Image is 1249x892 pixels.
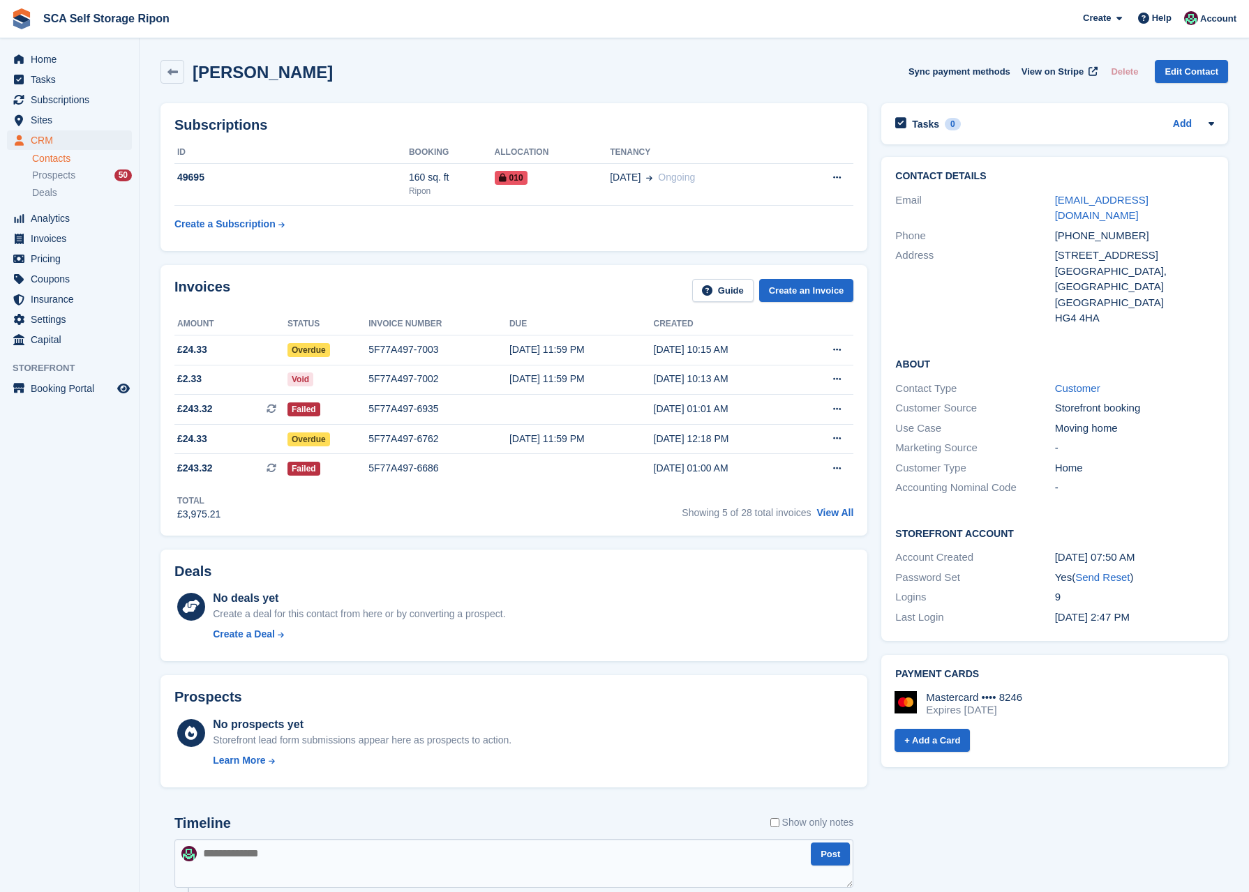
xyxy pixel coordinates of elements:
h2: Prospects [174,689,242,705]
div: [PHONE_NUMBER] [1055,228,1214,244]
div: No prospects yet [213,716,511,733]
div: Phone [895,228,1054,244]
span: Create [1083,11,1111,25]
h2: Payment cards [895,669,1214,680]
div: Storefront booking [1055,400,1214,416]
span: ( ) [1072,571,1133,583]
a: menu [7,269,132,289]
img: Sam Chapman [1184,11,1198,25]
div: Yes [1055,570,1214,586]
a: View on Stripe [1016,60,1100,83]
a: Contacts [32,152,132,165]
th: Booking [409,142,495,164]
a: menu [7,70,132,89]
div: Expires [DATE] [926,704,1022,716]
span: Showing 5 of 28 total invoices [682,507,811,518]
h2: Subscriptions [174,117,853,133]
div: [GEOGRAPHIC_DATA] [1055,295,1214,311]
div: [DATE] 11:59 PM [509,432,654,446]
h2: About [895,356,1214,370]
h2: Invoices [174,279,230,302]
a: menu [7,229,132,248]
a: menu [7,249,132,269]
a: Learn More [213,753,511,768]
a: menu [7,310,132,329]
div: 49695 [174,170,409,185]
div: 5F77A497-6686 [368,461,509,476]
th: Invoice number [368,313,509,335]
span: Analytics [31,209,114,228]
h2: [PERSON_NAME] [193,63,333,82]
div: [DATE] 11:59 PM [509,372,654,386]
div: £3,975.21 [177,507,220,522]
span: View on Stripe [1022,65,1084,79]
div: [DATE] 11:59 PM [509,342,654,357]
div: Ripon [409,185,495,197]
div: No deals yet [213,590,505,607]
div: Mastercard •••• 8246 [926,691,1022,704]
div: [GEOGRAPHIC_DATA], [GEOGRAPHIC_DATA] [1055,264,1214,295]
div: Last Login [895,610,1054,626]
th: Status [287,313,368,335]
a: Customer [1055,382,1100,394]
span: Void [287,372,313,386]
a: menu [7,50,132,69]
a: Preview store [115,380,132,397]
input: Show only notes [770,815,779,830]
span: Overdue [287,432,330,446]
a: menu [7,110,132,130]
button: Post [811,842,850,865]
span: Deals [32,186,57,199]
div: 50 [114,169,132,181]
div: Contact Type [895,381,1054,397]
span: Prospects [32,169,75,182]
span: Capital [31,330,114,349]
div: Moving home [1055,421,1214,437]
div: [DATE] 10:13 AM [654,372,798,386]
time: 2025-07-05 13:47:38 UTC [1055,611,1130,623]
span: £24.33 [177,432,207,446]
a: Create a Subscription [174,211,285,237]
div: - [1055,440,1214,456]
span: Sites [31,110,114,130]
span: Failed [287,402,320,416]
h2: Storefront Account [895,526,1214,540]
th: Amount [174,313,287,335]
div: Create a deal for this contact from here or by converting a prospect. [213,607,505,621]
div: 5F77A497-7003 [368,342,509,357]
div: Account Created [895,550,1054,566]
span: Tasks [31,70,114,89]
div: Email [895,192,1054,224]
a: Guide [692,279,754,302]
a: menu [7,330,132,349]
div: [STREET_ADDRESS] [1055,248,1214,264]
div: HG4 4HA [1055,310,1214,326]
span: Subscriptions [31,90,114,109]
a: [EMAIL_ADDRESS][DOMAIN_NAME] [1055,194,1149,222]
div: 5F77A497-6762 [368,432,509,446]
a: Send Reset [1075,571,1130,583]
div: 5F77A497-7002 [368,372,509,386]
div: [DATE] 07:50 AM [1055,550,1214,566]
a: + Add a Card [895,729,970,752]
a: menu [7,379,132,398]
span: CRM [31,130,114,150]
span: Account [1200,12,1236,26]
span: £24.33 [177,342,207,357]
div: Customer Type [895,460,1054,476]
div: [DATE] 01:00 AM [654,461,798,476]
div: Storefront lead form submissions appear here as prospects to action. [213,733,511,748]
span: Ongoing [658,172,695,183]
th: Tenancy [610,142,791,164]
a: menu [7,130,132,150]
div: Logins [895,589,1054,605]
label: Show only notes [770,815,854,830]
h2: Deals [174,564,211,580]
span: Failed [287,462,320,476]
div: Home [1055,460,1214,476]
a: View All [816,507,853,518]
div: Use Case [895,421,1054,437]
div: Accounting Nominal Code [895,480,1054,496]
span: [DATE] [610,170,641,185]
span: £243.32 [177,402,213,416]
